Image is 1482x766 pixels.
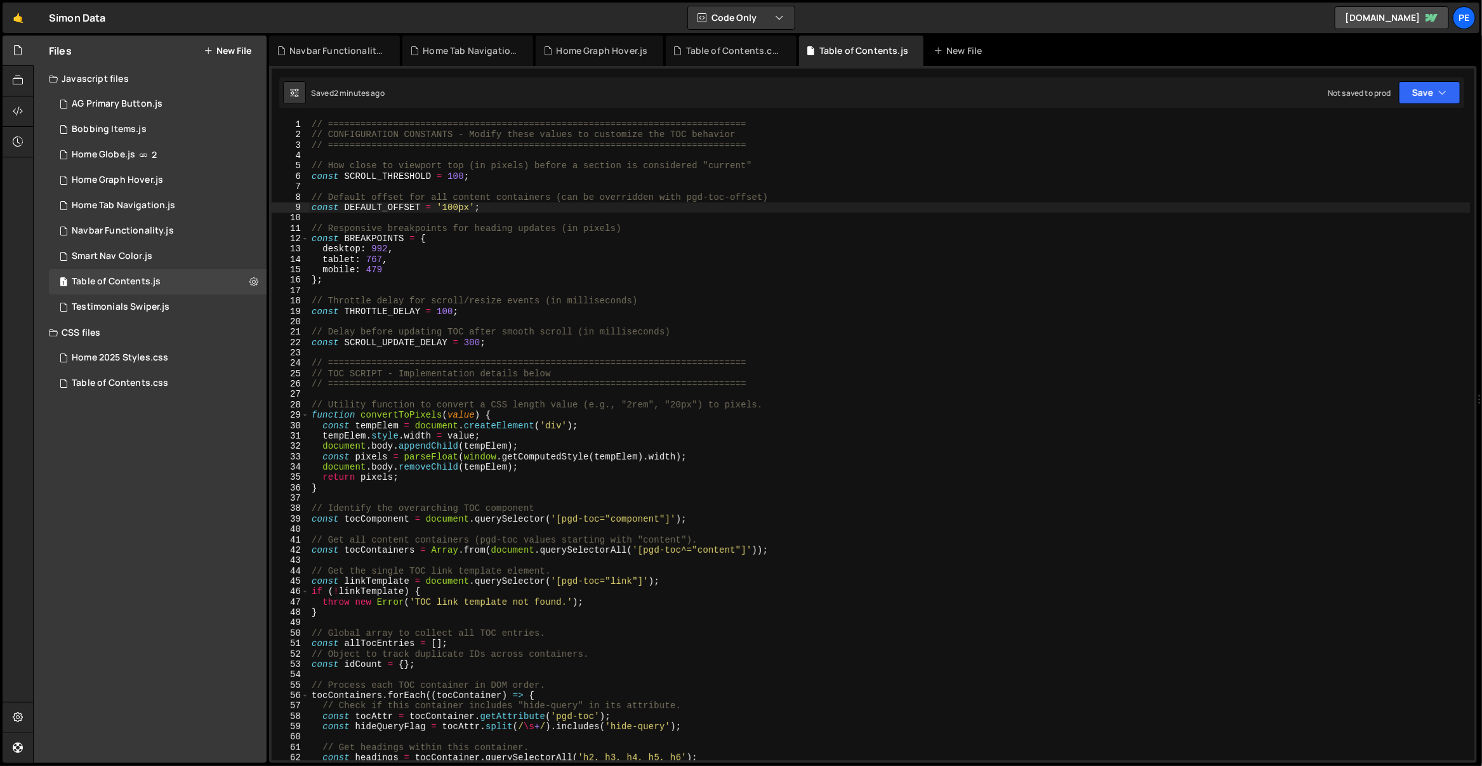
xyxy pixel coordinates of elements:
[272,275,309,285] div: 16
[311,88,385,98] div: Saved
[272,161,309,171] div: 5
[686,44,781,57] div: Table of Contents.css
[272,462,309,472] div: 34
[272,701,309,711] div: 57
[60,278,67,288] span: 1
[49,117,267,142] div: 16753/46060.js
[49,168,267,193] div: 16753/45758.js
[272,493,309,503] div: 37
[72,124,147,135] div: Bobbing Items.js
[272,348,309,358] div: 23
[272,659,309,670] div: 53
[272,379,309,389] div: 26
[72,200,176,211] div: Home Tab Navigation.js
[49,218,267,244] div: Navbar Functionality.js
[272,576,309,586] div: 45
[72,251,152,262] div: Smart Nav Color.js
[934,44,987,57] div: New File
[272,400,309,410] div: 28
[49,91,267,117] div: 16753/45990.js
[272,421,309,431] div: 30
[49,269,267,294] div: Table of Contents.js
[72,378,168,389] div: Table of Contents.css
[49,294,267,320] div: 16753/45792.js
[272,441,309,451] div: 32
[272,732,309,742] div: 60
[72,301,170,313] div: Testimonials Swiper.js
[272,296,309,306] div: 18
[1335,6,1449,29] a: [DOMAIN_NAME]
[272,389,309,399] div: 27
[272,358,309,368] div: 24
[272,503,309,513] div: 38
[272,586,309,597] div: 46
[152,150,157,160] span: 2
[272,369,309,379] div: 25
[272,223,309,234] div: 11
[272,607,309,617] div: 48
[272,244,309,254] div: 13
[49,371,267,396] div: 16753/46419.css
[272,711,309,722] div: 58
[49,10,106,25] div: Simon Data
[272,234,309,244] div: 12
[819,44,908,57] div: Table of Contents.js
[272,690,309,701] div: 56
[72,175,163,186] div: Home Graph Hover.js
[272,524,309,534] div: 40
[272,119,309,129] div: 1
[49,44,72,58] h2: Files
[34,66,267,91] div: Javascript files
[1328,88,1391,98] div: Not saved to prod
[272,535,309,545] div: 41
[272,670,309,680] div: 54
[49,244,267,269] div: 16753/46074.js
[272,483,309,493] div: 36
[289,44,385,57] div: Navbar Functionality.js
[272,254,309,265] div: 14
[72,225,174,237] div: Navbar Functionality.js
[72,98,162,110] div: AG Primary Button.js
[334,88,385,98] div: 2 minutes ago
[272,192,309,202] div: 8
[272,182,309,192] div: 7
[272,722,309,732] div: 59
[272,545,309,555] div: 42
[272,202,309,213] div: 9
[72,276,161,287] div: Table of Contents.js
[272,129,309,140] div: 2
[272,338,309,348] div: 22
[204,46,251,56] button: New File
[272,649,309,659] div: 52
[272,317,309,327] div: 20
[272,410,309,420] div: 29
[49,345,267,371] div: 16753/45793.css
[272,680,309,690] div: 55
[34,320,267,345] div: CSS files
[272,743,309,753] div: 61
[557,44,648,57] div: Home Graph Hover.js
[1399,81,1460,104] button: Save
[272,555,309,565] div: 43
[272,638,309,649] div: 51
[688,6,795,29] button: Code Only
[272,265,309,275] div: 15
[272,617,309,628] div: 49
[272,472,309,482] div: 35
[423,44,518,57] div: Home Tab Navigation.js
[272,140,309,150] div: 3
[272,307,309,317] div: 19
[49,193,267,218] div: 16753/46062.js
[72,352,168,364] div: Home 2025 Styles.css
[272,213,309,223] div: 10
[272,431,309,441] div: 31
[272,452,309,462] div: 33
[272,171,309,182] div: 6
[1453,6,1476,29] a: Pe
[272,286,309,296] div: 17
[72,149,135,161] div: Home Globe.js
[3,3,34,33] a: 🤙
[272,150,309,161] div: 4
[272,753,309,763] div: 62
